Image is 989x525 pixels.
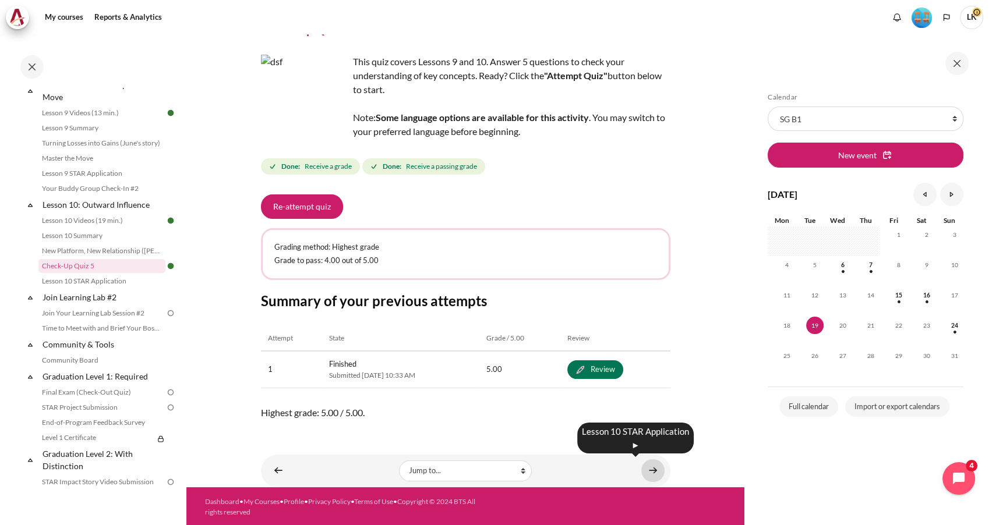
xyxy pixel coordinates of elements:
a: User menu [960,6,983,29]
td: 5.00 [479,351,561,388]
a: Privacy Policy [308,497,351,506]
span: Collapse [24,292,36,303]
span: 13 [834,286,852,304]
a: Wednesday, 6 August events [834,261,852,268]
span: 24 [946,317,963,334]
a: Community Board [38,353,165,367]
img: To do [165,402,176,413]
a: Join Learning Lab #2 [41,289,165,305]
a: My Courses [243,497,280,506]
span: 28 [862,347,879,364]
span: 1 [890,226,907,243]
a: End-of-Program Feedback Survey [38,416,165,430]
img: dsf [261,55,348,142]
a: Time to Meet with and Brief Your Boss #2 [38,321,165,335]
th: Grade / 5.00 [479,326,561,351]
a: Copyright © 2024 BTS All rights reserved [205,497,475,516]
th: State [322,326,479,351]
img: To do [165,308,176,318]
span: 8 [890,256,907,274]
span: Receive a grade [305,161,352,172]
strong: Some language options are available for this activity [376,112,589,123]
h5: Calendar [768,93,963,102]
a: Full calendar [779,396,838,417]
a: Dashboard [205,497,239,506]
a: Lesson 10 Summary [38,229,165,243]
a: Level #4 [907,6,937,28]
a: Lesson 10 STAR Application [38,274,165,288]
a: Import or export calendars [845,396,949,417]
span: 6 [834,256,852,274]
span: Collapse [24,85,36,97]
span: 26 [806,347,824,364]
a: STAR Project Submission [38,400,165,414]
a: Lesson 9 STAR Application [38,166,165,180]
span: LK [960,6,983,29]
img: Done [165,261,176,271]
p: Grade to pass: 4.00 out of 5.00 [274,255,657,267]
span: 14 [862,286,879,304]
span: 5 [806,256,824,274]
td: Today [796,317,824,347]
a: Check-Up Quiz 5 [38,259,165,273]
section: Blocks [768,93,963,419]
a: Join Your Learning Lab Session #2 [38,306,165,320]
span: 10 [946,256,963,274]
button: New event [768,143,963,167]
span: Collapse [24,339,36,350]
span: 29 [890,347,907,364]
a: Sunday, 24 August events [946,322,963,329]
span: 3 [946,226,963,243]
span: 25 [778,347,796,364]
img: To do [165,387,176,398]
a: Reports & Analytics [90,6,166,29]
span: 7 [862,256,879,274]
span: 22 [890,317,907,334]
span: Sun [944,216,955,225]
a: Lesson 9: The Most Important Move [41,77,165,105]
span: Sat [917,216,927,225]
div: Show notification window with no new notifications [888,9,906,26]
span: 27 [834,347,852,364]
span: Mon [775,216,789,225]
span: New event [838,149,877,161]
div: • • • • • [205,496,486,517]
span: 23 [918,317,935,334]
a: Saturday, 16 August events [918,292,935,299]
img: Done [165,108,176,118]
a: Graduation Level 1: Required [41,368,165,384]
strong: "Attempt Quiz" [544,70,607,81]
span: 4 [778,256,796,274]
a: Lesson 9 Videos (13 min.) [38,106,165,120]
span: Tue [804,216,815,225]
a: Graduation Level 2: With Distinction [41,446,165,474]
span: Submitted [DATE] 10:33 AM [329,370,472,381]
div: Completion requirements for Check-Up Quiz 5 [261,156,488,177]
button: Languages [938,9,955,26]
th: Review [560,326,670,351]
img: Level #4 [912,8,932,28]
a: Level 1 Certificate [38,431,154,445]
span: Wed [830,216,845,225]
a: Master the Move [38,151,165,165]
span: 11 [778,286,796,304]
div: This quiz covers Lessons 9 and 10. Answer 5 questions to check your understanding of key concepts... [261,55,669,139]
a: ◄ New Platform, New Relationship (Sherene's Story) [267,459,290,482]
a: Review [567,360,623,379]
a: My courses [41,6,87,29]
button: Re-attempt quiz [261,194,343,219]
a: Your Buddy Group Check-In #2 [38,182,165,196]
span: Collapse [24,454,36,466]
h3: Summary of your previous attempts [261,292,670,310]
a: STAR Impact Story Video Submission [38,475,165,489]
span: Receive a passing grade [406,161,477,172]
span: 9 [918,256,935,274]
a: Architeck Architeck [6,6,35,29]
a: New Platform, New Relationship ([PERSON_NAME]'s Story) [38,244,165,258]
span: 16 [918,286,935,304]
td: 1 [261,351,322,388]
span: Fri [889,216,898,225]
a: Lesson 10 Videos (19 min.) [38,214,165,228]
span: 18 [778,317,796,334]
span: 15 [890,286,907,304]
